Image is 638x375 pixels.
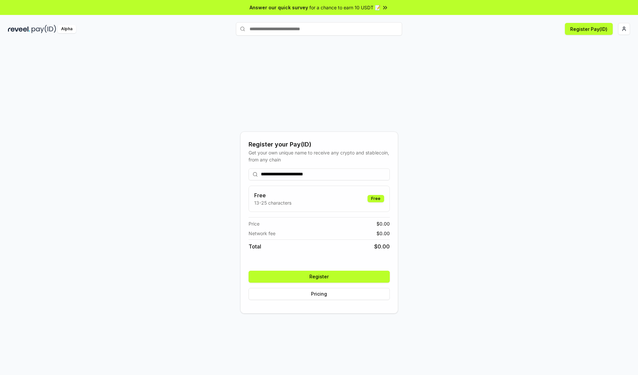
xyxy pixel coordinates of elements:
[376,220,390,227] span: $ 0.00
[249,271,390,283] button: Register
[309,4,380,11] span: for a chance to earn 10 USDT 📝
[376,230,390,237] span: $ 0.00
[254,191,291,199] h3: Free
[249,140,390,149] div: Register your Pay(ID)
[8,25,30,33] img: reveel_dark
[249,220,260,227] span: Price
[250,4,308,11] span: Answer our quick survey
[249,149,390,163] div: Get your own unique name to receive any crypto and stablecoin, from any chain
[32,25,56,33] img: pay_id
[368,195,384,202] div: Free
[249,230,275,237] span: Network fee
[249,288,390,300] button: Pricing
[254,199,291,206] p: 13-25 characters
[57,25,76,33] div: Alpha
[249,242,261,250] span: Total
[374,242,390,250] span: $ 0.00
[565,23,613,35] button: Register Pay(ID)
